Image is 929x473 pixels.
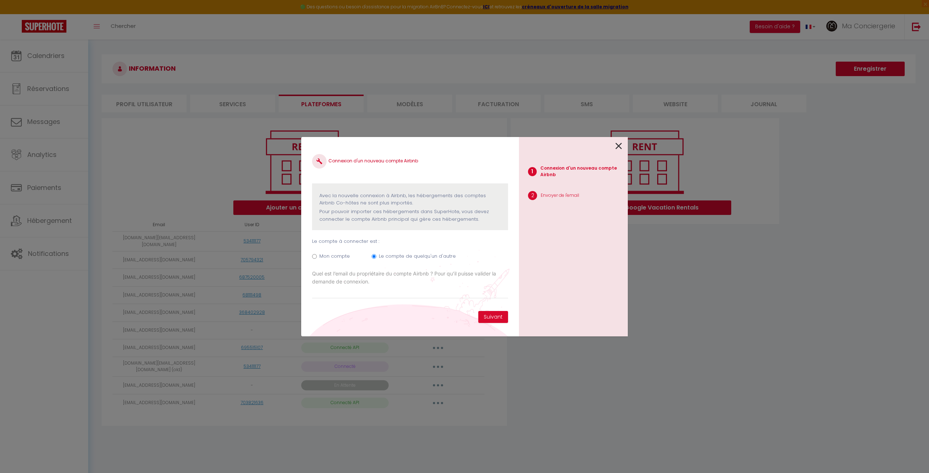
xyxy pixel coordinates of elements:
[312,154,508,169] h4: Connexion d'un nouveau compte Airbnb
[319,253,350,260] label: Mon compte
[528,191,537,200] span: 2
[319,208,501,223] p: Pour pouvoir importer ces hébergements dans SuperHote, vous devez connecter le compte Airbnb prin...
[6,3,28,25] button: Ouvrir le widget de chat LiveChat
[312,238,508,245] p: Le compte à connecter est :
[312,270,508,286] label: Quel est l’email du propriétaire du compte Airbnb ? Pour qu’il puisse valider la demande de conne...
[319,192,501,207] p: Avec la nouvelle connexion à Airbnb, les hébergements des comptes Airbnb Co-hôtes ne sont plus im...
[540,165,628,179] p: Connexion d'un nouveau compte Airbnb
[478,311,508,323] button: Suivant
[379,253,456,260] label: Le compte de quelqu'un d'autre
[541,192,579,199] p: Envoyer de l'email
[528,167,537,176] span: 1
